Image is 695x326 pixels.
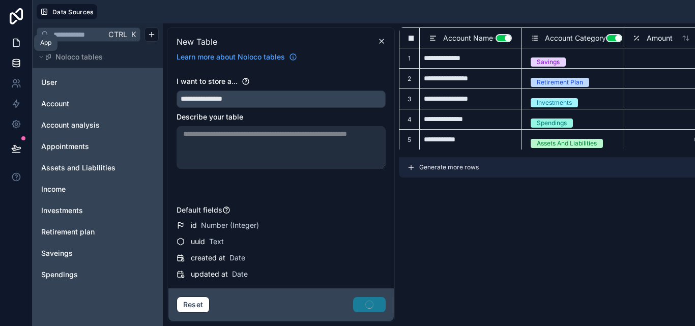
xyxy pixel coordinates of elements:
span: Default fields [177,205,222,214]
span: Describe your table [177,112,243,121]
a: Investments [41,205,124,216]
a: Learn more about Noloco tables [172,52,301,62]
a: Spendings [41,270,124,280]
div: Spendings [37,266,159,283]
div: Account analysis [37,117,159,133]
span: Text [209,236,224,247]
div: Assets And Liabilities [537,139,597,148]
span: Account [41,99,69,109]
div: Investments [37,202,159,219]
div: Spendings [537,118,567,128]
button: Reset [177,297,210,313]
div: Appointments [37,138,159,155]
a: Saveings [41,248,124,258]
div: 2 [399,68,419,88]
span: New Table [177,36,217,48]
span: Number (Integer) [201,220,259,230]
div: Account [37,96,159,112]
span: Amount [647,33,673,43]
span: id [191,220,197,230]
a: Income [41,184,124,194]
span: Noloco tables [55,52,103,62]
a: Account [41,99,124,109]
span: K [130,31,137,38]
span: Income [41,184,66,194]
span: uuid [191,236,205,247]
div: Income [37,181,159,197]
div: Assets and Liabilities [37,160,159,176]
a: Account analysis [41,120,124,130]
span: Spendings [41,270,78,280]
span: created at [191,253,225,263]
button: Noloco tables [37,50,153,64]
a: User [41,77,124,87]
span: Saveings [41,248,73,258]
div: Retirement plan [37,224,159,240]
div: Retirement Plan [537,78,583,87]
span: Account Category [545,33,606,43]
span: updated at [191,269,228,279]
div: 5 [399,129,419,150]
span: Date [232,269,248,279]
span: Data Sources [52,8,94,16]
span: Date [229,253,245,263]
span: Account Name [443,33,493,43]
span: Appointments [41,141,89,152]
span: Retirement plan [41,227,95,237]
span: Ctrl [107,28,128,41]
span: Learn more about Noloco tables [177,52,285,62]
span: Assets and Liabilities [41,163,115,173]
button: Generate more rows [407,157,479,177]
div: App [40,39,51,47]
div: 4 [399,109,419,129]
span: Investments [41,205,83,216]
span: Account analysis [41,120,100,130]
button: Data Sources [37,4,97,19]
div: 3 [399,88,419,109]
a: Assets and Liabilities [41,163,124,173]
span: Generate more rows [419,163,479,171]
div: 1 [399,48,419,68]
a: Retirement plan [41,227,124,237]
a: Appointments [41,141,124,152]
div: User [37,74,159,91]
span: User [41,77,57,87]
div: Investments [537,98,572,107]
span: I want to store a... [177,77,238,85]
div: Savings [537,57,560,67]
div: Saveings [37,245,159,261]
